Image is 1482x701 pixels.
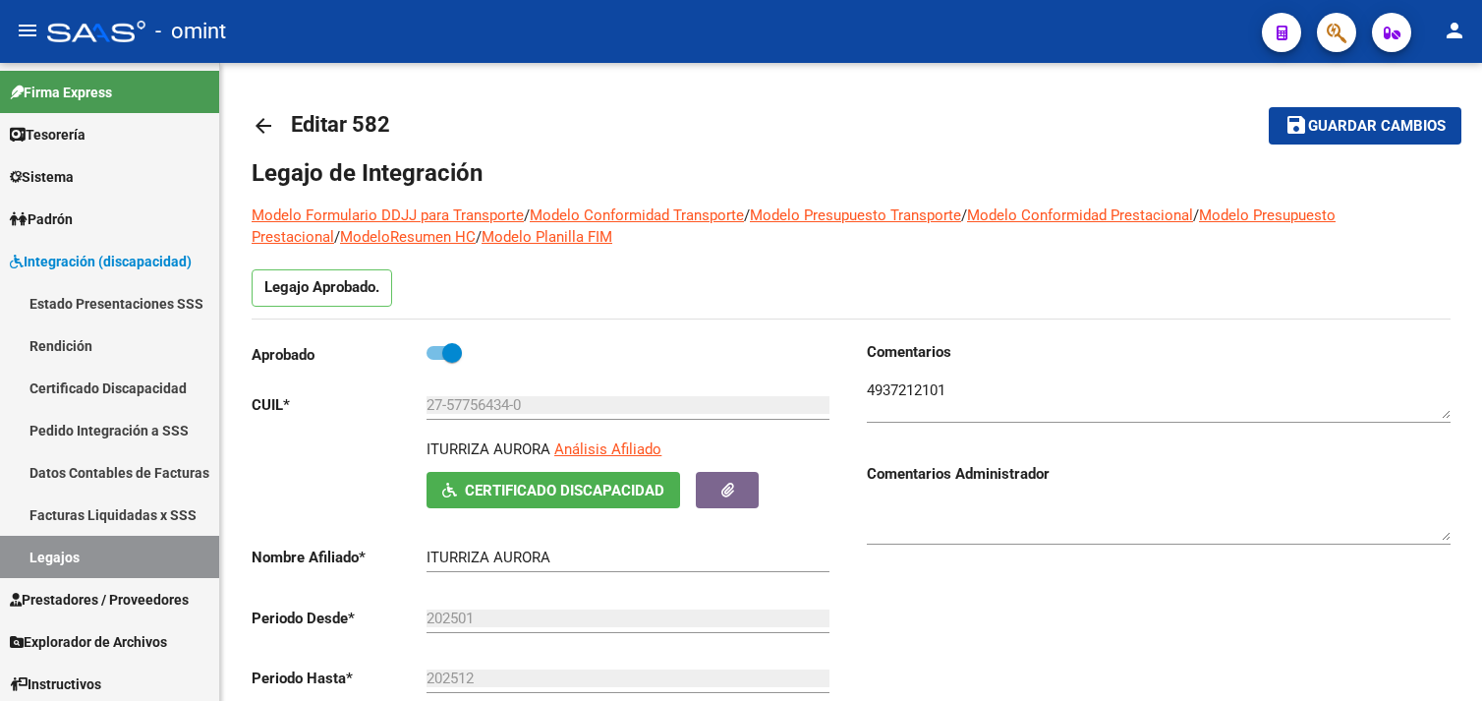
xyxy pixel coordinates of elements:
p: ITURRIZA AURORA [427,438,550,460]
span: Análisis Afiliado [554,440,661,458]
p: CUIL [252,394,427,416]
span: Padrón [10,208,73,230]
span: Tesorería [10,124,85,146]
span: Instructivos [10,673,101,695]
button: Guardar cambios [1269,107,1461,144]
span: Explorador de Archivos [10,631,167,653]
span: Guardar cambios [1308,118,1446,136]
span: Firma Express [10,82,112,103]
a: Modelo Formulario DDJJ para Transporte [252,206,524,224]
span: Prestadores / Proveedores [10,589,189,611]
p: Periodo Desde [252,608,427,629]
span: Editar 582 [291,112,390,137]
span: Sistema [10,166,74,188]
mat-icon: menu [16,19,39,42]
mat-icon: save [1284,113,1308,137]
p: Aprobado [252,344,427,366]
span: - omint [155,10,226,53]
mat-icon: person [1443,19,1466,42]
p: Periodo Hasta [252,668,427,689]
p: Legajo Aprobado. [252,269,392,307]
iframe: Intercom live chat [1415,634,1462,681]
a: Modelo Conformidad Prestacional [967,206,1193,224]
h1: Legajo de Integración [252,157,1451,189]
a: Modelo Presupuesto Transporte [750,206,961,224]
p: Nombre Afiliado [252,547,427,568]
span: Integración (discapacidad) [10,251,192,272]
a: ModeloResumen HC [340,228,476,246]
span: Certificado Discapacidad [465,482,664,499]
mat-icon: arrow_back [252,114,275,138]
a: Modelo Planilla FIM [482,228,612,246]
h3: Comentarios Administrador [867,463,1451,485]
a: Modelo Conformidad Transporte [530,206,744,224]
h3: Comentarios [867,341,1451,363]
button: Certificado Discapacidad [427,472,680,508]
